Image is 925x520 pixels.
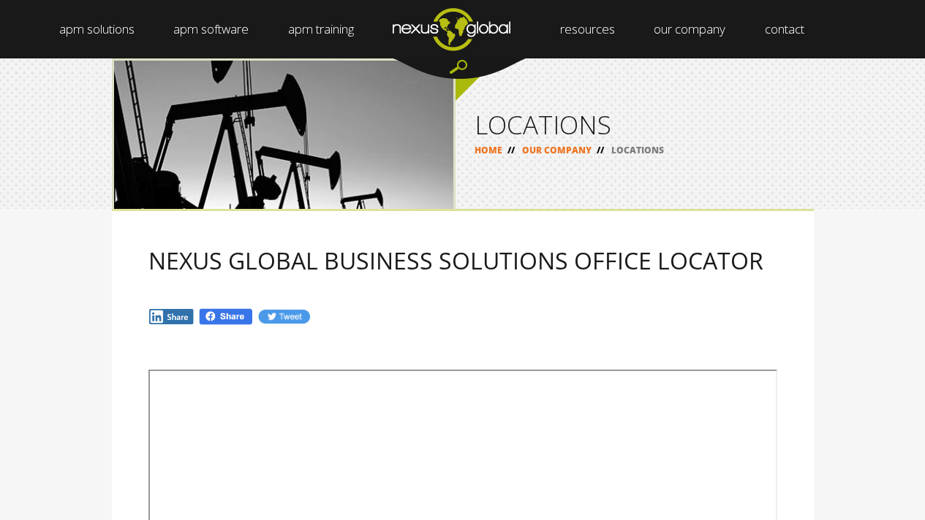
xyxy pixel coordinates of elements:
[148,248,777,273] h2: NEXUS GLOBAL BUSINESS SOLUTIONS OFFICE LOCATOR
[502,144,520,156] span: //
[522,144,592,156] a: OUR COMPANY
[148,308,195,325] img: In.jpg
[592,144,609,156] span: //
[257,308,310,325] img: Tw.jpg
[475,144,502,156] a: HOME
[198,307,254,326] img: Fb.png
[475,112,795,137] h1: LOCATIONS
